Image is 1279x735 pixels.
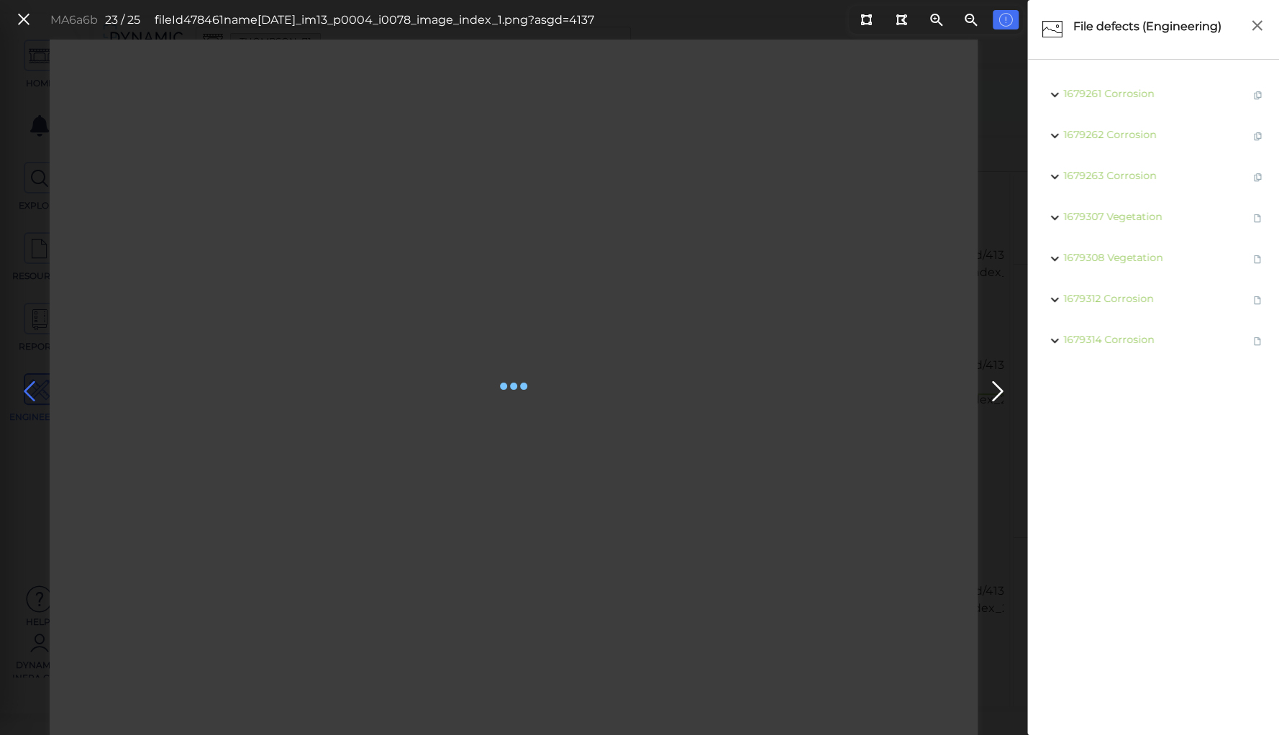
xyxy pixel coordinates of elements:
span: 1679308 [1063,251,1104,264]
span: 1679314 [1063,333,1101,346]
div: 1679307 Vegetation [1035,197,1272,238]
span: Corrosion [1104,87,1154,100]
span: Vegetation [1107,251,1162,264]
span: Corrosion [1106,128,1156,141]
span: 1679263 [1063,169,1103,182]
span: Corrosion [1104,333,1154,346]
div: 23 / 25 [105,12,140,29]
span: 1679261 [1063,87,1101,100]
div: 1679314 Corrosion [1035,320,1272,361]
div: fileId 478461 name [DATE]_im13_p0004_i0078_image_index_1.png?asgd=4137 [155,12,594,29]
div: 1679308 Vegetation [1035,238,1272,279]
span: 1679312 [1063,292,1101,305]
iframe: Chat [1218,670,1268,724]
span: 1679307 [1063,210,1103,223]
span: Corrosion [1106,169,1156,182]
div: MA6a6b [50,12,98,29]
span: 1679262 [1063,128,1103,141]
div: 1679312 Corrosion [1035,279,1272,320]
span: Corrosion [1103,292,1153,305]
span: Vegetation [1106,210,1162,223]
div: File defects (Engineering) [1070,14,1240,45]
div: 1679261 Corrosion [1035,74,1272,115]
div: 1679263 Corrosion [1035,156,1272,197]
div: 1679262 Corrosion [1035,115,1272,156]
